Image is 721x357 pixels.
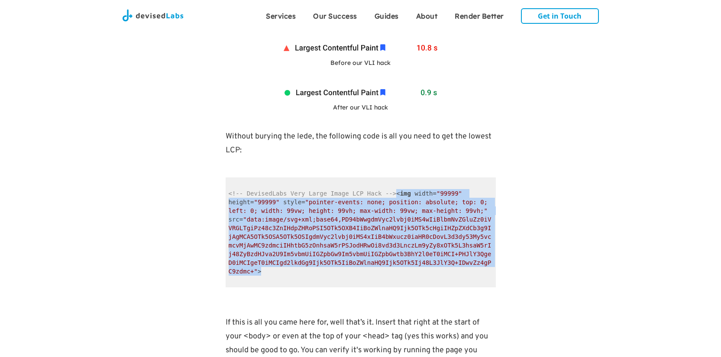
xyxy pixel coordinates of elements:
[279,58,441,67] figcaption: Before our VLI hack
[436,190,462,197] span: "99999"
[400,190,411,197] span: img
[229,199,251,206] span: height
[229,190,397,197] span: <!-- DevisedLabs Very Large Image LCP Hack -->
[366,4,407,26] a: Guides
[254,199,280,206] span: "99999"
[521,8,599,24] a: Get in Touch
[304,4,366,26] a: Our Success
[446,4,512,26] a: Render Better
[257,4,304,26] a: Services
[538,11,582,21] strong: Get in Touch
[279,103,441,112] figcaption: After our VLI hack
[283,199,301,206] span: style
[226,116,496,130] p: ‍
[229,199,491,214] span: "pointer-events: none; position: absolute; top: 0; left: 0; width: 99vw; height: 99vh; max-width:...
[407,4,446,26] a: About
[414,190,433,197] span: width
[229,216,239,223] span: src
[226,71,496,85] p: ‍
[226,26,496,40] p: ‍
[229,216,491,275] span: "data:image/svg+xml;base64,PD94bWwgdmVyc2lvbj0iMS4wIiBlbmNvZGluZz0iVVRGLTgiPz48c3ZnIHdpZHRoPSI5OT...
[229,190,495,275] span: < = = = = >
[226,130,496,171] p: Without burying the lede, the following code is all you need to get the lowest LCP: ‍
